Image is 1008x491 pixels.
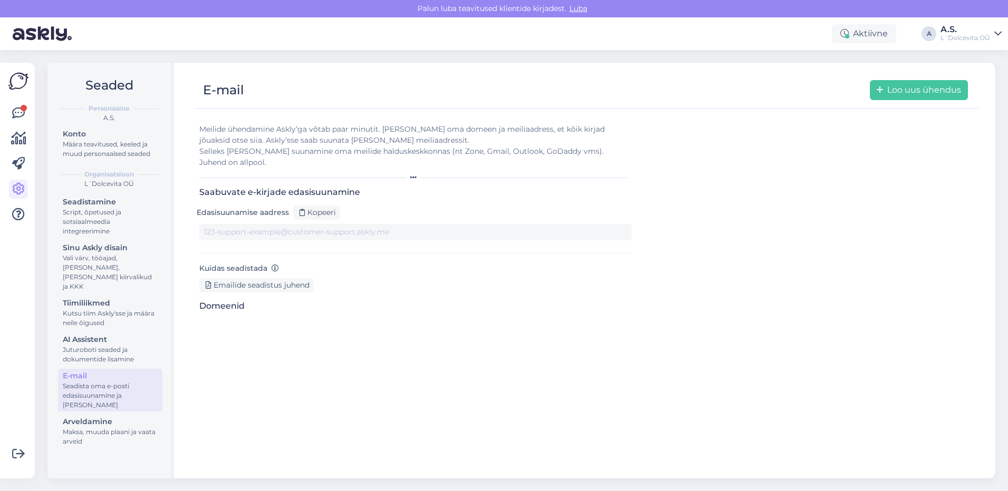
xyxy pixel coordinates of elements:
img: Askly Logo [8,71,28,91]
input: 123-support-example@customer-support.askly.me [199,224,632,240]
a: AI AssistentJuturoboti seaded ja dokumentide lisamine [58,332,162,366]
button: Loo uus ühendus [870,80,968,100]
div: Määra teavitused, keeled ja muud personaalsed seaded [63,140,158,159]
div: Kopeeri [293,205,340,220]
div: A.S. [941,25,990,34]
div: A.S. [56,113,162,123]
div: Script, õpetused ja sotsiaalmeedia integreerimine [63,208,158,236]
label: Edasisuunamise aadress [197,207,289,218]
a: KontoMäära teavitused, keeled ja muud personaalsed seaded [58,127,162,160]
div: A [922,26,936,41]
div: Tiimiliikmed [63,298,158,309]
b: Personaalne [89,104,130,113]
div: Seadista oma e-posti edasisuunamine ja [PERSON_NAME] [63,381,158,410]
a: E-mailSeadista oma e-posti edasisuunamine ja [PERSON_NAME] [58,369,162,411]
div: Arveldamine [63,416,158,427]
div: L´Dolcevita OÜ [56,179,162,189]
a: TiimiliikmedKutsu tiim Askly'sse ja määra neile õigused [58,296,162,329]
div: Emailide seadistus juhend [199,278,314,292]
span: Luba [566,4,590,13]
div: Sinu Askly disain [63,242,158,253]
div: Meilide ühendamine Askly’ga võtab paar minutit. [PERSON_NAME] oma domeen ja meiliaadress, et kõik... [199,124,632,168]
a: ArveldamineMaksa, muuda plaani ja vaata arveid [58,415,162,448]
label: Kuidas seadistada [199,263,279,274]
a: SeadistamineScript, õpetused ja sotsiaalmeedia integreerimine [58,195,162,238]
h2: Seaded [56,75,162,95]
div: E-mail [63,370,158,381]
a: Sinu Askly disainVali värv, tööajad, [PERSON_NAME], [PERSON_NAME] kiirvalikud ja KKK [58,241,162,293]
b: Organisatsioon [84,170,134,179]
div: Vali värv, tööajad, [PERSON_NAME], [PERSON_NAME] kiirvalikud ja KKK [63,253,158,291]
div: E-mail [203,80,244,100]
div: Maksa, muuda plaani ja vaata arveid [63,427,158,446]
div: L´Dolcevita OÜ [941,34,990,42]
a: A.S.L´Dolcevita OÜ [941,25,1002,42]
div: Juturoboti seaded ja dokumentide lisamine [63,345,158,364]
h3: Domeenid [199,301,632,311]
div: Seadistamine [63,197,158,208]
h3: Saabuvate e-kirjade edasisuunamine [199,187,632,197]
div: Konto [63,129,158,140]
div: Kutsu tiim Askly'sse ja määra neile õigused [63,309,158,328]
div: Aktiivne [832,24,896,43]
div: AI Assistent [63,334,158,345]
